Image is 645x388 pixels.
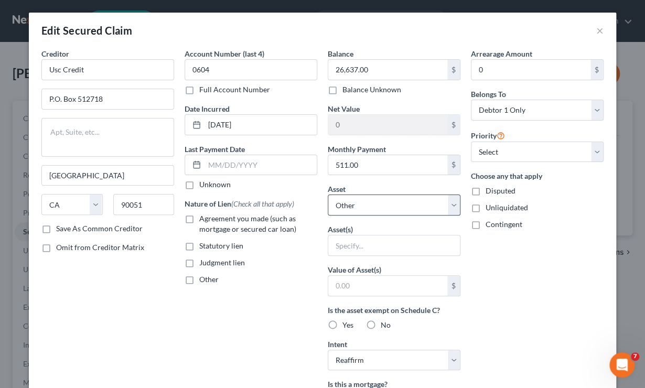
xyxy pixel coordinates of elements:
input: 0.00 [328,60,447,80]
label: Last Payment Date [185,144,245,155]
span: Statutory lien [199,241,243,250]
input: Enter address... [42,89,174,109]
label: Net Value [328,103,360,114]
span: Asset [328,185,346,193]
label: Asset(s) [328,224,353,235]
span: (Check all that apply) [231,199,294,208]
input: 0.00 [328,276,447,296]
label: Arrearage Amount [471,48,532,59]
iframe: Intercom live chat [609,352,635,378]
span: Contingent [486,220,522,229]
label: Balance Unknown [342,84,401,95]
input: MM/DD/YYYY [205,155,317,175]
div: Edit Secured Claim [41,23,132,38]
span: Disputed [486,186,515,195]
input: 0.00 [471,60,590,80]
input: 0.00 [328,155,447,175]
div: $ [447,155,460,175]
span: Yes [342,320,353,329]
input: 0.00 [328,115,447,135]
div: $ [447,60,460,80]
label: Priority [471,129,505,142]
label: Choose any that apply [471,170,604,181]
span: Omit from Creditor Matrix [56,243,144,252]
input: XXXX [185,59,317,80]
span: Judgment lien [199,258,245,267]
div: $ [590,60,603,80]
label: Value of Asset(s) [328,264,381,275]
span: No [381,320,391,329]
label: Nature of Lien [185,198,294,209]
span: 7 [631,352,639,361]
span: Creditor [41,49,69,58]
label: Balance [328,48,353,59]
div: $ [447,276,460,296]
span: Belongs To [471,90,506,99]
span: Agreement you made (such as mortgage or secured car loan) [199,214,296,233]
input: Specify... [328,235,460,255]
input: Enter city... [42,166,174,186]
input: Enter zip... [113,194,175,215]
label: Intent [328,339,347,350]
label: Is the asset exempt on Schedule C? [328,305,460,316]
label: Account Number (last 4) [185,48,264,59]
div: $ [447,115,460,135]
label: Unknown [199,179,231,190]
span: Other [199,275,219,284]
label: Full Account Number [199,84,270,95]
span: Unliquidated [486,203,528,212]
input: MM/DD/YYYY [205,115,317,135]
button: × [596,24,604,37]
label: Monthly Payment [328,144,386,155]
label: Date Incurred [185,103,230,114]
label: Save As Common Creditor [56,223,143,234]
input: Search creditor by name... [41,59,174,80]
